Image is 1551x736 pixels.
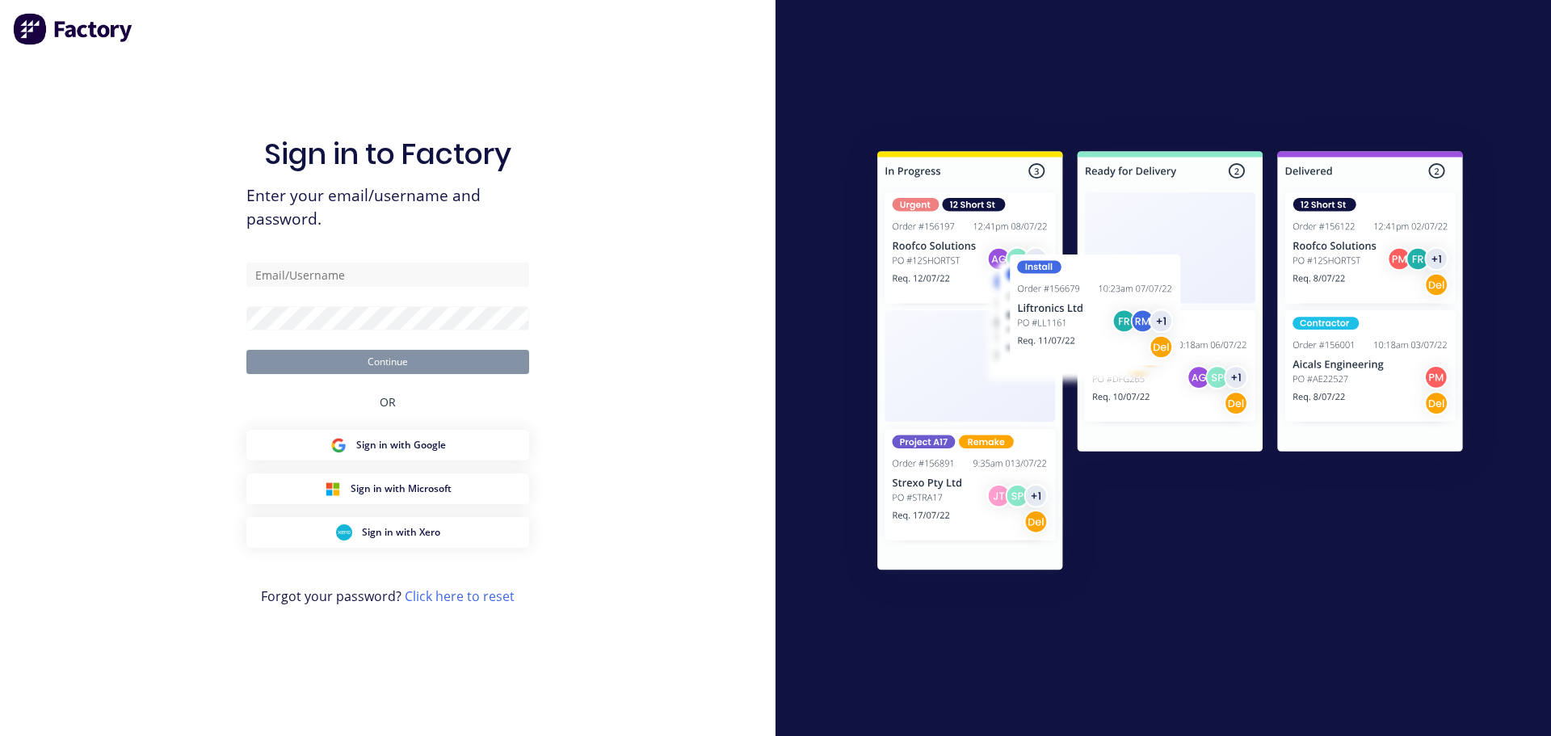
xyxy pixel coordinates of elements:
[356,438,446,452] span: Sign in with Google
[261,587,515,606] span: Forgot your password?
[246,473,529,504] button: Microsoft Sign inSign in with Microsoft
[246,430,529,461] button: Google Sign inSign in with Google
[246,517,529,548] button: Xero Sign inSign in with Xero
[246,184,529,231] span: Enter your email/username and password.
[842,119,1498,608] img: Sign in
[264,137,511,171] h1: Sign in to Factory
[325,481,341,497] img: Microsoft Sign in
[246,263,529,287] input: Email/Username
[380,374,396,430] div: OR
[405,587,515,605] a: Click here to reset
[336,524,352,540] img: Xero Sign in
[246,350,529,374] button: Continue
[362,525,440,540] span: Sign in with Xero
[13,13,134,45] img: Factory
[330,437,347,453] img: Google Sign in
[351,482,452,496] span: Sign in with Microsoft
